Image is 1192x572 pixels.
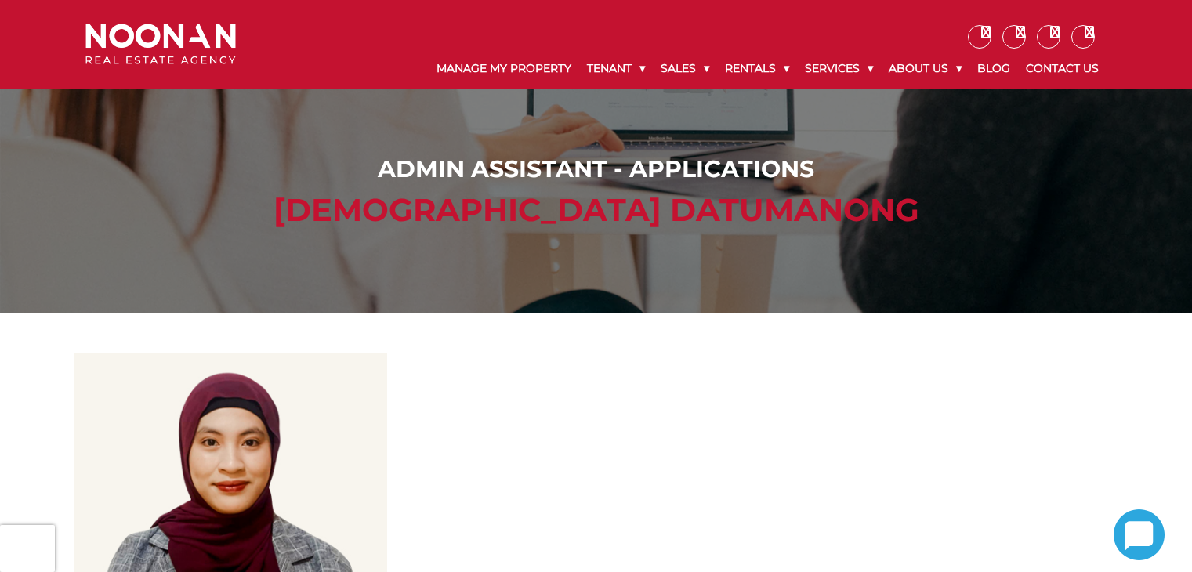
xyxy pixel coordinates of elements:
[89,155,1103,183] h1: Admin Assistant - Applications
[579,49,653,89] a: Tenant
[1018,49,1107,89] a: Contact Us
[653,49,717,89] a: Sales
[881,49,969,89] a: About Us
[797,49,881,89] a: Services
[85,24,236,65] img: Noonan Real Estate Agency
[89,191,1103,229] h2: [DEMOGRAPHIC_DATA] Datumanong
[429,49,579,89] a: Manage My Property
[717,49,797,89] a: Rentals
[969,49,1018,89] a: Blog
